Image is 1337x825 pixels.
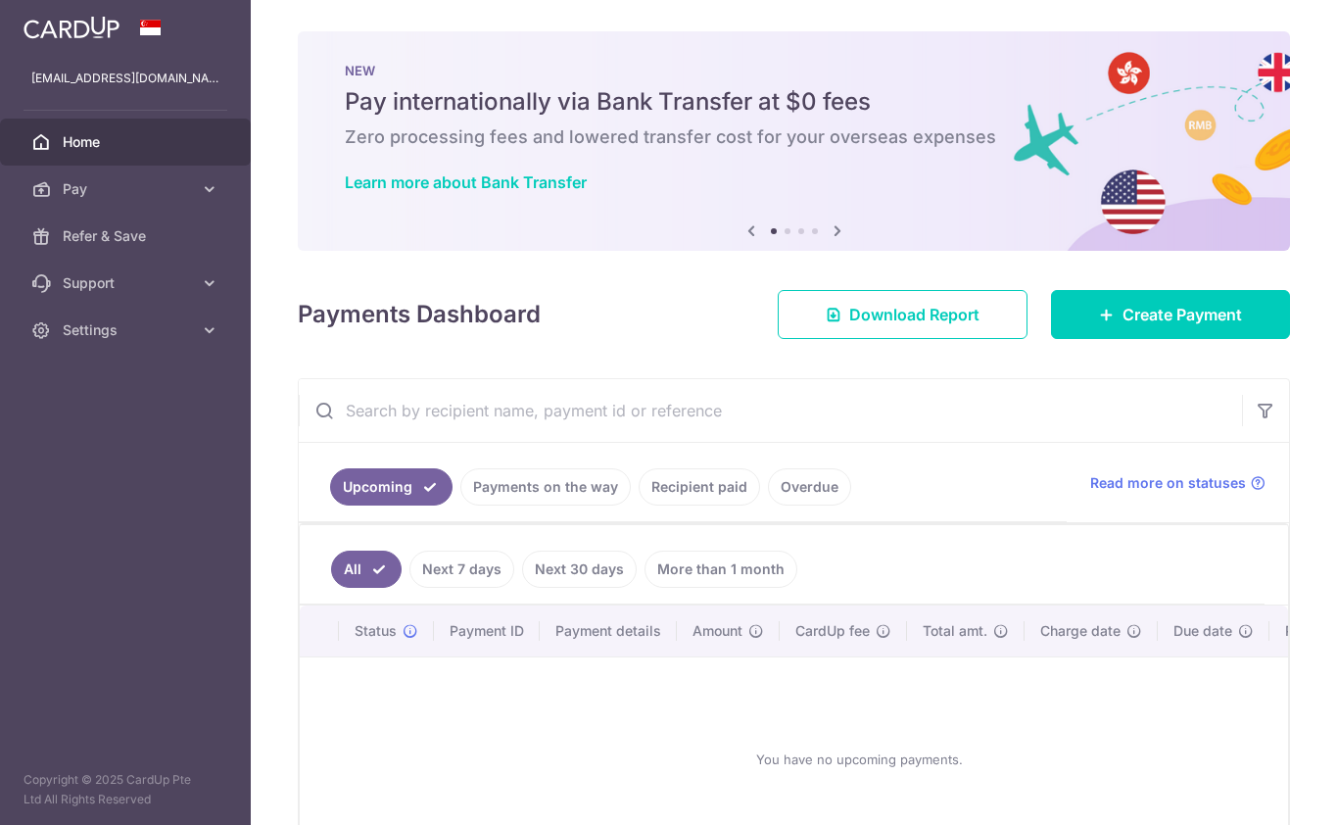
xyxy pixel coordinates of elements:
span: CardUp fee [795,621,870,641]
a: Learn more about Bank Transfer [345,172,587,192]
span: Create Payment [1122,303,1242,326]
img: Bank transfer banner [298,31,1290,251]
span: Pay [63,179,192,199]
span: Status [355,621,397,641]
img: CardUp [24,16,119,39]
a: Download Report [778,290,1027,339]
h6: Zero processing fees and lowered transfer cost for your overseas expenses [345,125,1243,149]
a: Recipient paid [639,468,760,506]
span: Home [63,132,192,152]
span: Due date [1173,621,1232,641]
th: Payment ID [434,606,540,656]
span: Download Report [849,303,979,326]
a: Payments on the way [460,468,631,506]
h4: Payments Dashboard [298,297,541,332]
a: Read more on statuses [1090,473,1265,493]
a: Create Payment [1051,290,1290,339]
span: Amount [692,621,742,641]
a: Next 7 days [409,551,514,588]
h5: Pay internationally via Bank Transfer at $0 fees [345,86,1243,118]
a: Next 30 days [522,551,637,588]
span: Support [63,273,192,293]
a: Overdue [768,468,851,506]
span: Refer & Save [63,226,192,246]
th: Payment details [540,606,677,656]
span: Settings [63,320,192,340]
span: Read more on statuses [1090,473,1246,493]
span: Total amt. [923,621,987,641]
a: More than 1 month [645,551,797,588]
a: All [331,551,402,588]
input: Search by recipient name, payment id or reference [299,379,1242,442]
span: Charge date [1040,621,1121,641]
p: NEW [345,63,1243,78]
a: Upcoming [330,468,453,506]
p: [EMAIL_ADDRESS][DOMAIN_NAME] [31,69,219,88]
